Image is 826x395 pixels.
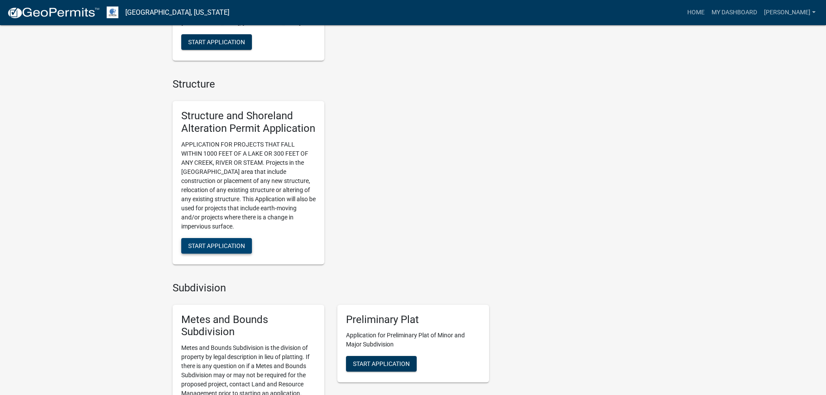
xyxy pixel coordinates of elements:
span: Start Application [188,242,245,249]
button: Start Application [181,238,252,254]
img: Otter Tail County, Minnesota [107,7,118,18]
a: [PERSON_NAME] [761,4,819,21]
a: [GEOGRAPHIC_DATA], [US_STATE] [125,5,229,20]
h4: Structure [173,78,489,91]
span: Start Application [353,360,410,367]
a: Home [684,4,708,21]
p: Application for Preliminary Plat of Minor and Major Subdivision [346,331,480,349]
a: My Dashboard [708,4,761,21]
h5: Structure and Shoreland Alteration Permit Application [181,110,316,135]
span: Start Application [188,39,245,46]
button: Start Application [181,34,252,50]
h5: Metes and Bounds Subdivision [181,313,316,339]
h4: Subdivision [173,282,489,294]
p: APPLICATION FOR PROJECTS THAT FALL WITHIN 1000 FEET OF A LAKE OR 300 FEET OF ANY CREEK, RIVER OR ... [181,140,316,231]
h5: Preliminary Plat [346,313,480,326]
button: Start Application [346,356,417,372]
